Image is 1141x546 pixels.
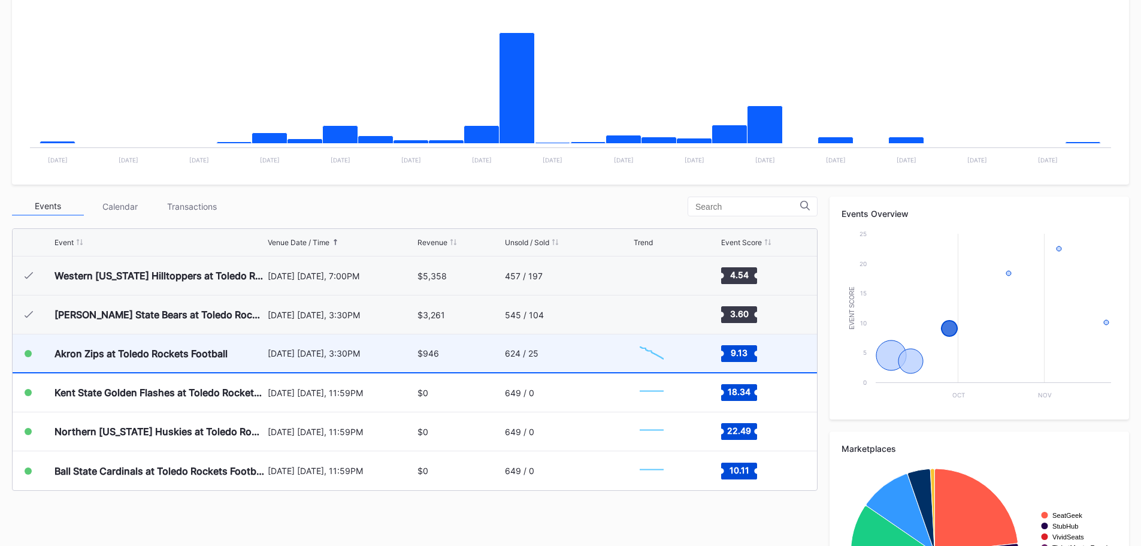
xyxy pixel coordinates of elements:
text: [DATE] [48,156,68,164]
text: 5 [863,349,867,356]
text: 18.34 [728,387,750,397]
text: 4.54 [730,270,748,280]
div: Events [12,197,84,216]
text: [DATE] [189,156,209,164]
div: Revenue [417,238,447,247]
div: $0 [417,388,428,398]
div: Event Score [721,238,762,247]
svg: Chart title [634,456,670,486]
div: $5,358 [417,271,447,281]
div: Akron Zips at Toledo Rockets Football [55,348,228,360]
svg: Chart title [842,228,1117,408]
text: 0 [863,379,867,386]
div: 624 / 25 [505,348,538,358]
svg: Chart title [634,378,670,408]
input: Search [695,202,800,212]
div: 649 / 0 [505,466,534,476]
div: [DATE] [DATE], 3:30PM [268,310,415,320]
svg: Chart title [634,339,670,369]
text: 22.49 [727,426,751,436]
svg: Chart title [634,261,670,291]
div: [DATE] [DATE], 11:59PM [268,466,415,476]
text: Nov [1038,391,1052,399]
div: Trend [634,238,653,247]
text: [DATE] [472,156,492,164]
text: 15 [860,289,867,297]
text: [DATE] [331,156,350,164]
div: $946 [417,348,439,358]
text: [DATE] [401,156,421,164]
text: 20 [859,260,867,267]
div: Northern [US_STATE] Huskies at Toledo Rockets Football [55,426,265,438]
svg: Chart title [634,300,670,330]
text: [DATE] [614,156,634,164]
text: SeatGeek [1052,512,1082,519]
svg: Chart title [634,417,670,447]
text: [DATE] [967,156,987,164]
div: Calendar [84,197,156,216]
div: Western [US_STATE] Hilltoppers at Toledo Rockets Football [55,270,265,282]
text: Oct [952,391,965,399]
div: [PERSON_NAME] State Bears at Toledo Rockets Football [55,309,265,321]
text: Event Score [849,286,855,330]
div: $3,261 [417,310,445,320]
div: Marketplaces [842,444,1117,454]
text: 9.13 [731,347,747,357]
div: Ball State Cardinals at Toledo Rockets Football [55,465,265,477]
div: Events Overview [842,209,1117,219]
text: [DATE] [685,156,704,164]
div: Unsold / Sold [505,238,549,247]
text: 10 [860,319,867,327]
div: [DATE] [DATE], 7:00PM [268,271,415,281]
text: [DATE] [897,156,916,164]
div: Kent State Golden Flashes at Toledo Rockets Football [55,387,265,399]
text: VividSeats [1052,533,1084,541]
div: Event [55,238,74,247]
text: 3.60 [730,309,748,319]
div: [DATE] [DATE], 3:30PM [268,348,415,358]
div: [DATE] [DATE], 11:59PM [268,427,415,437]
text: [DATE] [826,156,846,164]
div: Transactions [156,197,228,216]
text: StubHub [1052,523,1079,530]
text: 25 [859,230,867,237]
div: 649 / 0 [505,427,534,437]
text: 10.11 [729,464,749,475]
div: 545 / 104 [505,310,544,320]
text: [DATE] [1038,156,1058,164]
div: 649 / 0 [505,388,534,398]
div: Venue Date / Time [268,238,329,247]
div: $0 [417,427,428,437]
text: [DATE] [755,156,775,164]
div: [DATE] [DATE], 11:59PM [268,388,415,398]
div: $0 [417,466,428,476]
text: [DATE] [543,156,562,164]
div: 457 / 197 [505,271,543,281]
text: [DATE] [119,156,138,164]
text: [DATE] [260,156,280,164]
